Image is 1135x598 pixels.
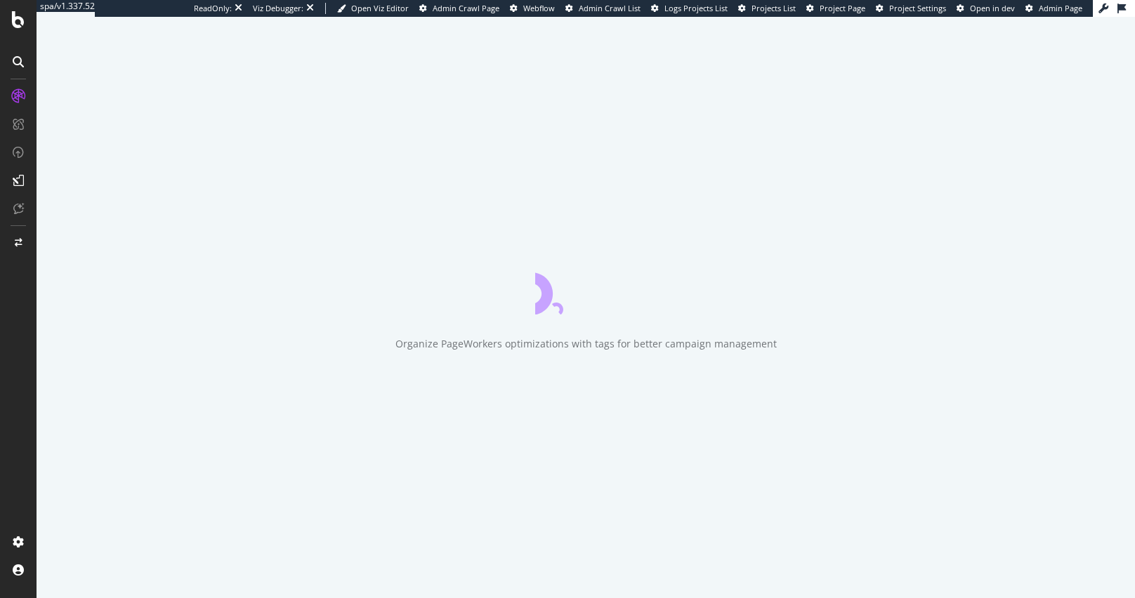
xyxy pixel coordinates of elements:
[351,3,409,13] span: Open Viz Editor
[1025,3,1082,14] a: Admin Page
[806,3,865,14] a: Project Page
[876,3,946,14] a: Project Settings
[395,337,777,351] div: Organize PageWorkers optimizations with tags for better campaign management
[889,3,946,13] span: Project Settings
[419,3,499,14] a: Admin Crawl Page
[433,3,499,13] span: Admin Crawl Page
[970,3,1015,13] span: Open in dev
[253,3,303,14] div: Viz Debugger:
[738,3,796,14] a: Projects List
[337,3,409,14] a: Open Viz Editor
[194,3,232,14] div: ReadOnly:
[664,3,728,13] span: Logs Projects List
[651,3,728,14] a: Logs Projects List
[535,264,636,314] div: animation
[510,3,555,14] a: Webflow
[579,3,641,13] span: Admin Crawl List
[957,3,1015,14] a: Open in dev
[752,3,796,13] span: Projects List
[1039,3,1082,13] span: Admin Page
[565,3,641,14] a: Admin Crawl List
[820,3,865,13] span: Project Page
[523,3,555,13] span: Webflow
